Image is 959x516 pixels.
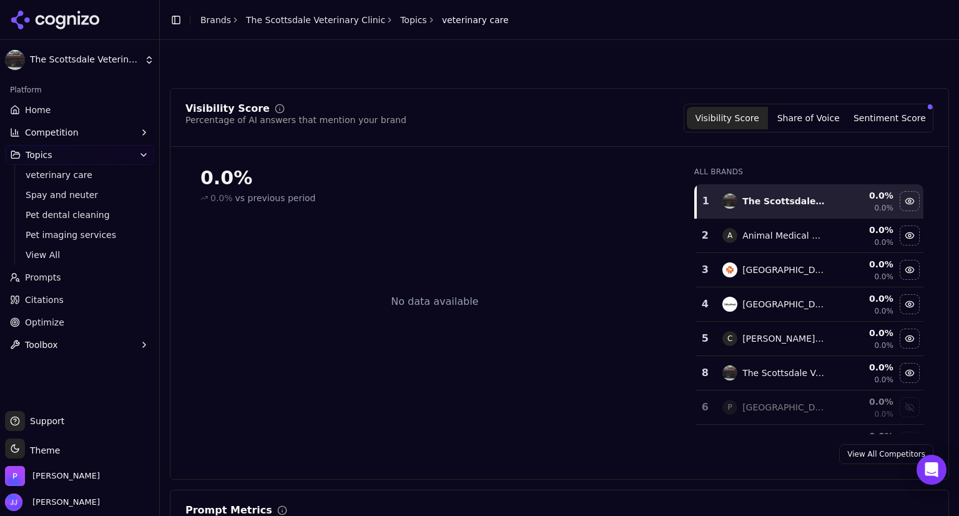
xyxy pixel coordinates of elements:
[696,356,923,390] tr: 8the scottsdale veterinary clinicThe Scottsdale Veterinary Clinic0.0%0.0%Hide the scottsdale vete...
[185,104,270,114] div: Visibility Score
[30,54,139,66] span: The Scottsdale Veterinary Clinic
[25,415,64,427] span: Support
[835,224,893,236] div: 0.0 %
[742,229,825,242] div: Animal Medical Center Of [GEOGRAPHIC_DATA]
[900,191,920,211] button: Hide the scottsdale veterinary clinic data
[200,15,231,25] a: Brands
[26,209,134,221] span: Pet dental cleaning
[701,228,710,243] div: 2
[722,365,737,380] img: the scottsdale veterinary clinic
[32,470,100,482] span: Perrill
[5,290,154,310] a: Citations
[26,249,134,261] span: View All
[21,226,139,244] a: Pet imaging services
[185,505,272,515] div: Prompt Metrics
[839,444,933,464] a: View All Competitors
[21,246,139,264] a: View All
[25,271,61,284] span: Prompts
[722,194,737,209] img: the scottsdale veterinary clinic
[900,329,920,349] button: Hide chandler veterinary emergency & critical care data
[835,395,893,408] div: 0.0 %
[874,375,893,385] span: 0.0%
[835,258,893,270] div: 0.0 %
[25,339,58,351] span: Toolbox
[5,145,154,165] button: Topics
[235,192,316,204] span: vs previous period
[391,294,478,309] div: No data available
[687,107,768,129] button: Visibility Score
[25,316,64,329] span: Optimize
[900,363,920,383] button: Hide the scottsdale veterinary clinic data
[701,331,710,346] div: 5
[874,203,893,213] span: 0.0%
[722,262,737,277] img: banfield pet hospital
[696,390,923,425] tr: 6P[GEOGRAPHIC_DATA]0.0%0.0%Show paradise valley veterinary hospital & surgical center data
[27,497,100,508] span: [PERSON_NAME]
[701,297,710,312] div: 4
[21,186,139,204] a: Spay and neuter
[874,272,893,282] span: 0.0%
[5,122,154,142] button: Competition
[26,189,134,201] span: Spay and neuter
[26,149,52,161] span: Topics
[5,267,154,287] a: Prompts
[742,332,825,345] div: [PERSON_NAME] Veterinary Emergency & Critical Care
[25,104,51,116] span: Home
[701,365,710,380] div: 8
[5,50,25,70] img: The Scottsdale Veterinary Clinic
[26,169,134,181] span: veterinary care
[742,401,825,414] div: [GEOGRAPHIC_DATA]
[442,14,509,26] span: veterinary care
[835,189,893,202] div: 0.0 %
[742,264,825,276] div: [GEOGRAPHIC_DATA]
[696,287,923,322] tr: 4bluepearl pet hospital[GEOGRAPHIC_DATA]0.0%0.0%Hide bluepearl pet hospital data
[696,425,923,459] tr: 0.0%Show scottsdale ranch animal hospital data
[874,306,893,316] span: 0.0%
[742,367,825,379] div: The Scottsdale Veterinary Clinic
[696,253,923,287] tr: 3banfield pet hospital[GEOGRAPHIC_DATA]0.0%0.0%Hide banfield pet hospital data
[701,400,710,415] div: 6
[874,237,893,247] span: 0.0%
[874,340,893,350] span: 0.0%
[5,494,100,511] button: Open user button
[210,192,233,204] span: 0.0%
[900,260,920,280] button: Hide banfield pet hospital data
[5,80,154,100] div: Platform
[917,455,947,485] div: Open Intercom Messenger
[835,327,893,339] div: 0.0 %
[696,219,923,253] tr: 2AAnimal Medical Center Of [GEOGRAPHIC_DATA]0.0%0.0%Hide animal medical center of scottsdale data
[900,397,920,417] button: Show paradise valley veterinary hospital & surgical center data
[5,466,100,486] button: Open organization switcher
[696,322,923,356] tr: 5C[PERSON_NAME] Veterinary Emergency & Critical Care0.0%0.0%Hide chandler veterinary emergency & ...
[5,312,154,332] a: Optimize
[768,107,849,129] button: Share of Voice
[694,167,923,177] div: All Brands
[722,297,737,312] img: bluepearl pet hospital
[722,331,737,346] span: C
[200,167,669,189] div: 0.0%
[25,126,79,139] span: Competition
[722,400,737,415] span: P
[701,262,710,277] div: 3
[835,361,893,374] div: 0.0 %
[900,432,920,452] button: Show scottsdale ranch animal hospital data
[742,195,825,207] div: The Scottsdale Veterinary Clinic
[25,445,60,455] span: Theme
[21,166,139,184] a: veterinary care
[246,14,385,26] a: The Scottsdale Veterinary Clinic
[835,292,893,305] div: 0.0 %
[722,228,737,243] span: A
[5,335,154,355] button: Toolbox
[5,494,22,511] img: Jen Jones
[21,206,139,224] a: Pet dental cleaning
[26,229,134,241] span: Pet imaging services
[835,430,893,442] div: 0.0 %
[5,466,25,486] img: Perrill
[900,294,920,314] button: Hide bluepearl pet hospital data
[400,14,427,26] a: Topics
[874,409,893,419] span: 0.0%
[702,194,710,209] div: 1
[185,114,406,126] div: Percentage of AI answers that mention your brand
[742,298,825,310] div: [GEOGRAPHIC_DATA]
[25,294,64,306] span: Citations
